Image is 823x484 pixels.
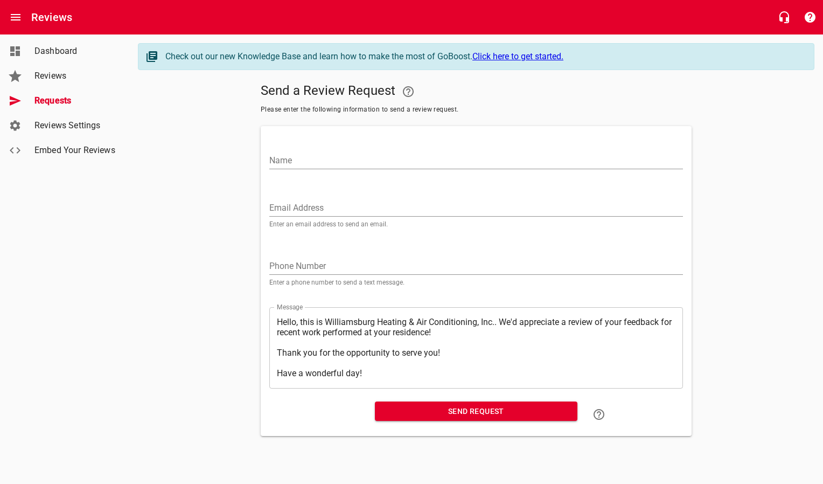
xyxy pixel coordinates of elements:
[797,4,823,30] button: Support Portal
[261,79,692,105] h5: Send a Review Request
[771,4,797,30] button: Live Chat
[34,70,116,82] span: Reviews
[395,79,421,105] a: Your Google or Facebook account must be connected to "Send a Review Request"
[269,279,683,286] p: Enter a phone number to send a text message.
[3,4,29,30] button: Open drawer
[261,105,692,115] span: Please enter the following information to send a review request.
[165,50,803,63] div: Check out our new Knowledge Base and learn how to make the most of GoBoost.
[269,221,683,227] p: Enter an email address to send an email.
[277,317,675,378] textarea: Hello, this is Williamsburg Heating & Air Conditioning, Inc.. We'd appreciate a review of your fe...
[34,144,116,157] span: Embed Your Reviews
[31,9,72,26] h6: Reviews
[34,45,116,58] span: Dashboard
[383,405,569,418] span: Send Request
[34,94,116,107] span: Requests
[34,119,116,132] span: Reviews Settings
[472,51,563,61] a: Click here to get started.
[375,402,577,421] button: Send Request
[586,402,612,427] a: Learn how to "Send a Review Request"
